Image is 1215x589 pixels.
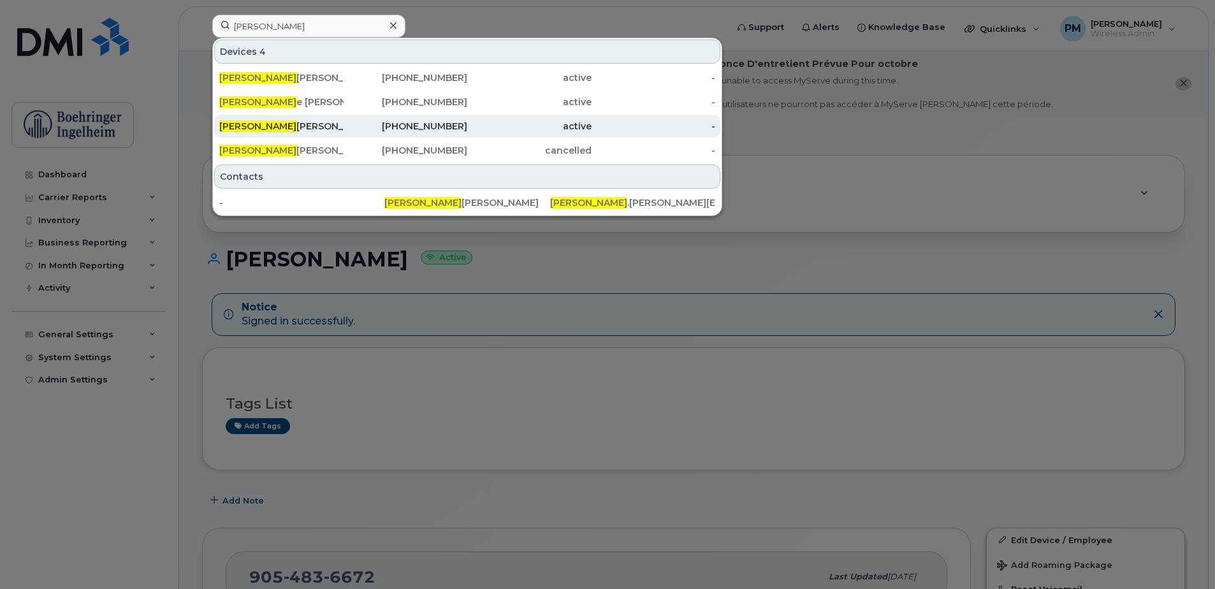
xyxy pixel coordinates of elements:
[219,196,384,209] div: -
[259,45,266,58] span: 4
[214,40,720,64] div: Devices
[219,120,296,132] span: [PERSON_NAME]
[344,71,468,84] div: [PHONE_NUMBER]
[592,71,716,84] div: -
[384,196,549,209] div: [PERSON_NAME]
[214,164,720,189] div: Contacts
[219,120,344,133] div: [PERSON_NAME] - LTD
[467,144,592,157] div: cancelled
[550,196,715,209] div: .[PERSON_NAME][EMAIL_ADDRESS][DOMAIN_NAME]
[214,115,720,138] a: [PERSON_NAME][PERSON_NAME] - LTD[PHONE_NUMBER]active-
[592,96,716,108] div: -
[467,96,592,108] div: active
[219,145,296,156] span: [PERSON_NAME]
[219,96,344,108] div: e [PERSON_NAME]
[550,197,627,208] span: [PERSON_NAME]
[219,144,344,157] div: [PERSON_NAME]
[219,72,296,84] span: [PERSON_NAME]
[214,139,720,162] a: [PERSON_NAME][PERSON_NAME][PHONE_NUMBER]cancelled-
[592,144,716,157] div: -
[214,191,720,214] a: -[PERSON_NAME][PERSON_NAME][PERSON_NAME].[PERSON_NAME][EMAIL_ADDRESS][DOMAIN_NAME]
[214,66,720,89] a: [PERSON_NAME][PERSON_NAME] Ipad[PHONE_NUMBER]active-
[592,120,716,133] div: -
[344,96,468,108] div: [PHONE_NUMBER]
[467,120,592,133] div: active
[344,120,468,133] div: [PHONE_NUMBER]
[467,71,592,84] div: active
[219,96,296,108] span: [PERSON_NAME]
[384,197,462,208] span: [PERSON_NAME]
[214,91,720,113] a: [PERSON_NAME]e [PERSON_NAME][PHONE_NUMBER]active-
[219,71,344,84] div: [PERSON_NAME] Ipad
[344,144,468,157] div: [PHONE_NUMBER]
